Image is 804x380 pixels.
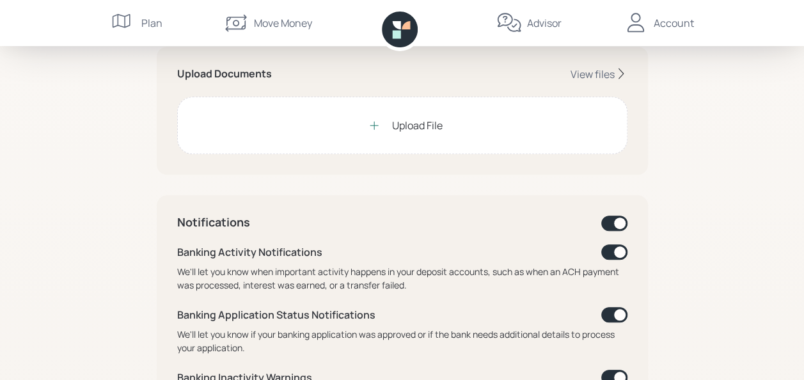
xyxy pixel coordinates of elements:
[177,244,322,260] div: Banking Activity Notifications
[177,68,272,80] h5: Upload Documents
[177,328,627,354] div: We'll let you know if your banking application was approved or if the bank needs additional detai...
[177,265,627,292] div: We'll let you know when important activity happens in your deposit accounts, such as when an ACH ...
[141,15,162,31] div: Plan
[392,118,443,133] div: Upload File
[254,15,312,31] div: Move Money
[177,216,250,230] h4: Notifications
[177,307,375,322] div: Banking Application Status Notifications
[571,67,615,81] div: View files
[527,15,562,31] div: Advisor
[654,15,694,31] div: Account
